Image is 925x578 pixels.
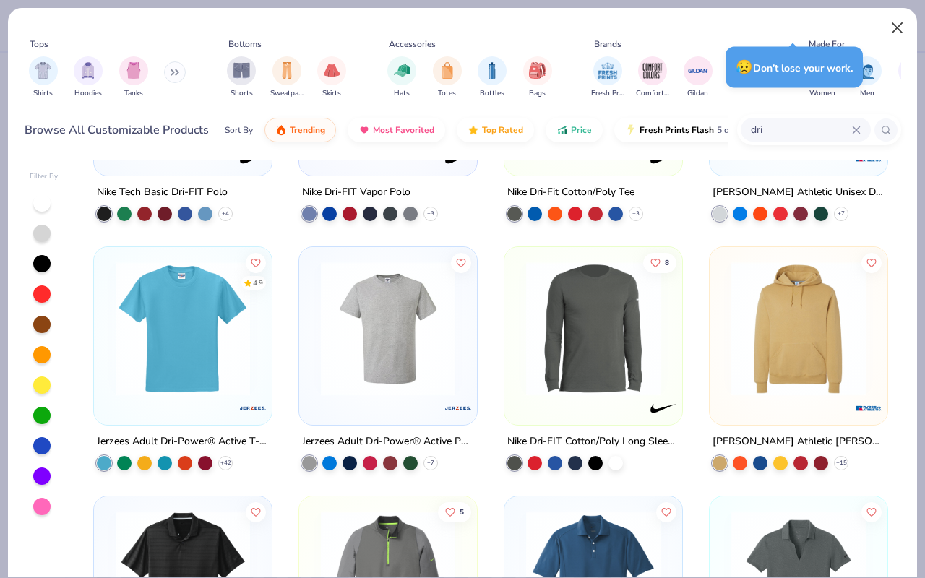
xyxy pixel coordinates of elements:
[389,38,436,51] div: Accessories
[636,56,669,99] button: filter button
[614,118,781,142] button: Fresh Prints Flash5 day delivery
[529,88,546,99] span: Bags
[74,88,102,99] span: Hoodies
[529,62,545,79] img: Bags Image
[29,56,58,99] div: filter for Shirts
[227,56,256,99] div: filter for Shorts
[74,56,103,99] button: filter button
[625,124,637,136] img: flash.gif
[736,58,753,77] span: 😥
[97,432,269,450] div: Jerzees Adult Dri-Power® Active T-Shirt
[482,124,523,136] span: Top Rated
[643,252,676,272] button: Like
[270,88,304,99] span: Sweatpants
[523,56,552,99] button: filter button
[29,56,58,99] button: filter button
[238,393,267,422] img: Jerzees logo
[322,88,341,99] span: Skirts
[636,56,669,99] div: filter for Comfort Colors
[30,38,48,51] div: Tops
[860,88,874,99] span: Men
[884,14,911,42] button: Close
[546,118,603,142] button: Price
[835,458,846,467] span: + 15
[726,47,863,88] div: Don’t lose your work.
[324,62,340,79] img: Skirts Image
[302,184,410,202] div: Nike Dri-FIT Vapor Polo
[394,62,410,79] img: Hats Image
[317,56,346,99] div: filter for Skirts
[427,210,434,218] span: + 3
[853,56,882,99] button: filter button
[687,60,709,82] img: Gildan Image
[724,262,873,396] img: 37fe751e-17fc-48ae-b061-394e7dd6c83e
[594,38,621,51] div: Brands
[270,56,304,99] div: filter for Sweatpants
[238,144,267,173] img: Nike logo
[246,501,267,522] button: Like
[433,56,462,99] div: filter for Totes
[640,124,714,136] span: Fresh Prints Flash
[220,458,231,467] span: + 42
[451,252,471,272] button: Like
[358,124,370,136] img: most_fav.gif
[853,144,882,173] img: Russell Athletic logo
[108,262,257,396] img: 8c8d2adc-8df3-436c-a955-f6d48eb76061
[119,56,148,99] div: filter for Tanks
[809,38,845,51] div: Made For
[373,124,434,136] span: Most Favorited
[853,56,882,99] div: filter for Men
[30,171,59,182] div: Filter By
[25,121,209,139] div: Browse All Customizable Products
[317,56,346,99] button: filter button
[387,56,416,99] button: filter button
[713,432,885,450] div: [PERSON_NAME] Athletic [PERSON_NAME] Athletic Unisex Dri-Power® Hooded Sweatshirt
[97,184,228,202] div: Nike Tech Basic Dri-FIT Polo
[279,62,295,79] img: Sweatpants Image
[853,393,882,422] img: Russell Athletic logo
[314,262,462,396] img: 7fe0ff40-50c5-4b13-a68a-6735e4fa6c6a
[460,508,464,515] span: 5
[717,122,770,139] span: 5 day delivery
[233,62,250,79] img: Shorts Image
[468,124,479,136] img: TopRated.gif
[478,56,507,99] div: filter for Bottles
[457,118,534,142] button: Top Rated
[35,62,51,79] img: Shirts Image
[687,88,708,99] span: Gildan
[591,56,624,99] button: filter button
[387,56,416,99] div: filter for Hats
[507,432,679,450] div: Nike Dri-FIT Cotton/Poly Long Sleeve Tee
[636,88,669,99] span: Comfort Colors
[665,259,669,266] span: 8
[519,262,668,396] img: 6c964edf-049b-4bd2-8aa7-4d6a2a4c8381
[649,144,678,173] img: Nike logo
[227,56,256,99] button: filter button
[571,124,592,136] span: Price
[861,252,882,272] button: Like
[444,393,473,422] img: Jerzees logo
[74,56,103,99] div: filter for Hoodies
[222,210,229,218] span: + 4
[290,124,325,136] span: Trending
[438,501,471,522] button: Like
[438,88,456,99] span: Totes
[523,56,552,99] div: filter for Bags
[667,262,816,396] img: 4da6c164-13e1-4f5c-a242-5fd76ae1e2df
[124,88,143,99] span: Tanks
[225,124,253,137] div: Sort By
[859,62,875,79] img: Men Image
[462,262,611,396] img: 27618999-f9aa-47d9-8fc3-74680630ac37
[231,88,253,99] span: Shorts
[264,118,336,142] button: Trending
[228,38,262,51] div: Bottoms
[427,458,434,467] span: + 7
[591,88,624,99] span: Fresh Prints
[684,56,713,99] div: filter for Gildan
[433,56,462,99] button: filter button
[632,210,640,218] span: + 3
[444,144,473,173] img: Nike logo
[838,210,845,218] span: + 7
[275,124,287,136] img: trending.gif
[119,56,148,99] button: filter button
